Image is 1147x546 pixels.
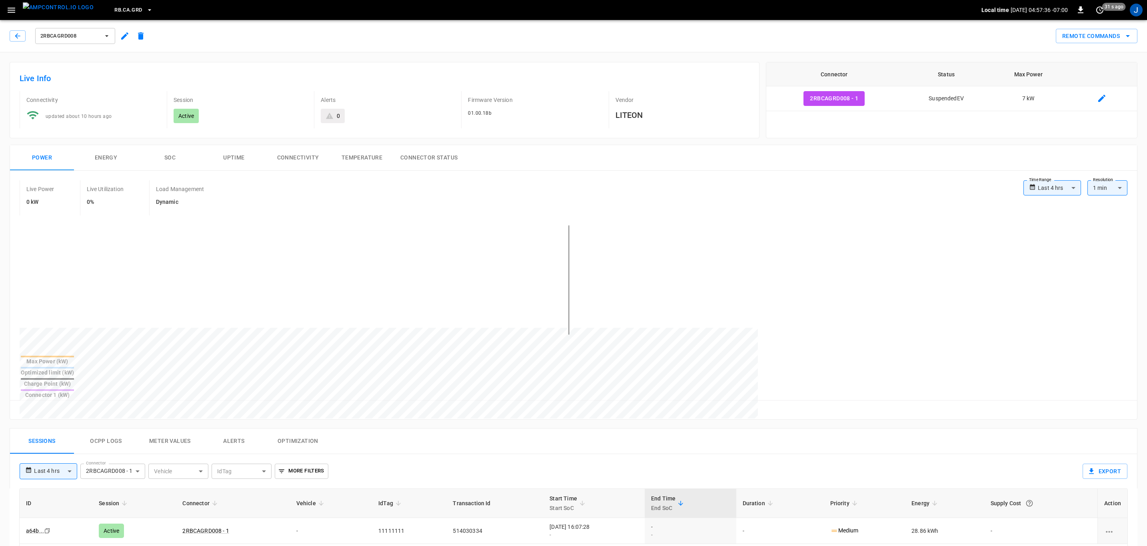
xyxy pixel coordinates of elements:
[202,428,266,454] button: Alerts
[766,62,1137,111] table: connector table
[990,62,1066,86] th: Max Power
[26,96,160,104] p: Connectivity
[615,96,749,104] p: Vendor
[1056,29,1137,44] div: remote commands options
[1056,29,1137,44] button: Remote Commands
[46,114,112,119] span: updated about 10 hours ago
[10,428,74,454] button: Sessions
[1104,527,1121,535] div: charging session options
[468,110,492,116] span: 01.00.18b
[182,498,220,508] span: Connector
[1097,489,1127,518] th: Action
[74,145,138,171] button: Energy
[394,145,464,171] button: Connector Status
[35,28,115,44] button: 2RBCAGRD008
[1087,180,1127,195] div: 1 min
[766,62,902,86] th: Connector
[138,428,202,454] button: Meter Values
[114,6,142,15] span: RB.CA.GRD
[1038,180,1081,195] div: Last 4 hrs
[615,109,749,122] h6: LITEON
[911,498,940,508] span: Energy
[550,494,577,513] div: Start Time
[981,6,1009,14] p: Local time
[40,32,100,41] span: 2RBCAGRD008
[651,503,675,513] p: End SoC
[743,498,775,508] span: Duration
[902,86,990,111] td: SuspendedEV
[1022,496,1037,510] button: The cost of your charging session based on your supply rates
[26,185,54,193] p: Live Power
[1029,177,1051,183] label: Time Range
[34,464,77,479] div: Last 4 hrs
[1083,464,1127,479] button: Export
[337,112,340,120] div: 0
[20,72,749,85] h6: Live Info
[990,86,1066,111] td: 7 kW
[991,496,1091,510] div: Supply Cost
[651,494,686,513] span: End TimeEnd SoC
[87,185,124,193] p: Live Utilization
[202,145,266,171] button: Uptime
[138,145,202,171] button: SOC
[321,96,455,104] p: Alerts
[178,112,194,120] p: Active
[651,494,675,513] div: End Time
[20,489,1127,544] table: sessions table
[23,2,94,12] img: ampcontrol.io logo
[20,489,92,518] th: ID
[1011,6,1068,14] p: [DATE] 04:57:36 -07:00
[87,198,124,207] h6: 0%
[74,428,138,454] button: Ocpp logs
[26,198,54,207] h6: 0 kW
[830,498,860,508] span: Priority
[156,198,204,207] h6: Dynamic
[266,145,330,171] button: Connectivity
[86,460,106,466] label: Connector
[296,498,326,508] span: Vehicle
[468,96,602,104] p: Firmware Version
[1093,177,1113,183] label: Resolution
[550,503,577,513] p: Start SoC
[1102,3,1126,11] span: 31 s ago
[1093,4,1106,16] button: set refresh interval
[550,494,587,513] span: Start TimeStart SoC
[111,2,156,18] button: RB.CA.GRD
[902,62,990,86] th: Status
[99,498,130,508] span: Session
[1130,4,1143,16] div: profile-icon
[174,96,308,104] p: Session
[266,428,330,454] button: Optimization
[10,145,74,171] button: Power
[446,489,543,518] th: Transaction Id
[330,145,394,171] button: Temperature
[156,185,204,193] p: Load Management
[275,464,328,479] button: More Filters
[80,464,145,479] div: 2RBCAGRD008 - 1
[378,498,404,508] span: IdTag
[803,91,865,106] button: 2RBCAGRD008 - 1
